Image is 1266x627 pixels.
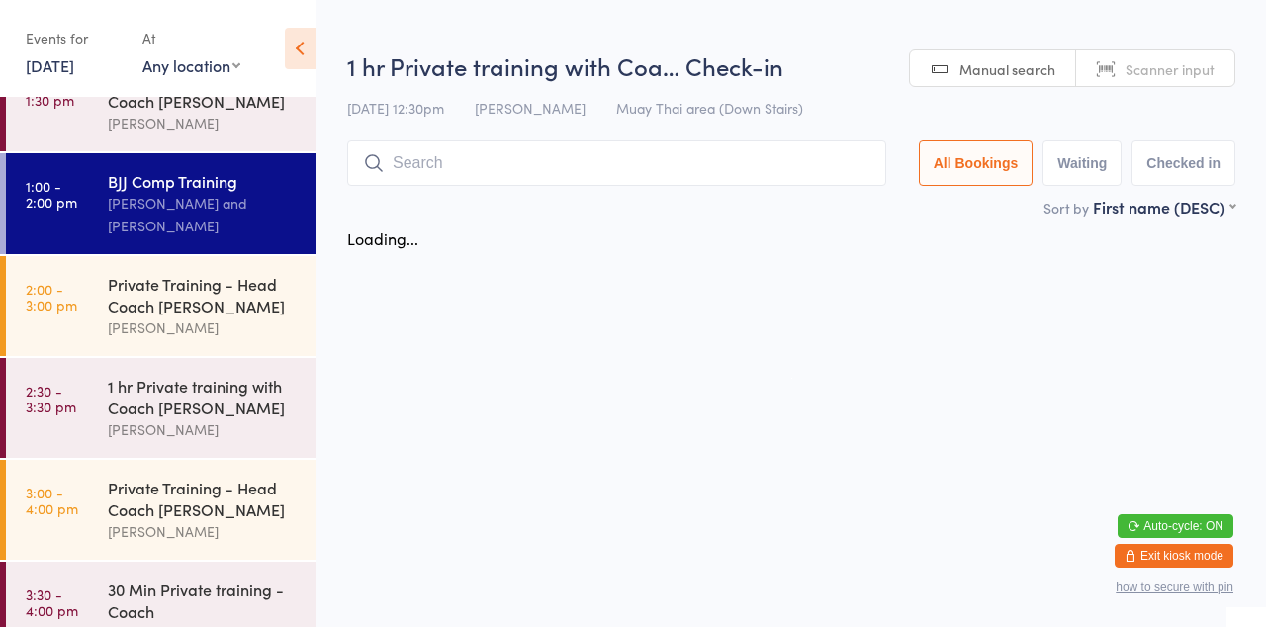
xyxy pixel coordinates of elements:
[108,112,299,134] div: [PERSON_NAME]
[6,460,316,560] a: 3:00 -4:00 pmPrivate Training - Head Coach [PERSON_NAME][PERSON_NAME]
[919,140,1034,186] button: All Bookings
[347,49,1235,82] h2: 1 hr Private training with Coa… Check-in
[142,22,240,54] div: At
[6,153,316,254] a: 1:00 -2:00 pmBJJ Comp Training[PERSON_NAME] and [PERSON_NAME]
[108,477,299,520] div: Private Training - Head Coach [PERSON_NAME]
[6,358,316,458] a: 2:30 -3:30 pm1 hr Private training with Coach [PERSON_NAME][PERSON_NAME]
[26,586,78,618] time: 3:30 - 4:00 pm
[6,51,316,151] a: 12:30 -1:30 pm1 hr Private training with Coach [PERSON_NAME][PERSON_NAME]
[1115,544,1233,568] button: Exit kiosk mode
[26,485,78,516] time: 3:00 - 4:00 pm
[347,140,886,186] input: Search
[26,54,74,76] a: [DATE]
[1042,140,1122,186] button: Waiting
[1093,196,1235,218] div: First name (DESC)
[108,375,299,418] div: 1 hr Private training with Coach [PERSON_NAME]
[26,76,74,108] time: 12:30 - 1:30 pm
[108,273,299,316] div: Private Training - Head Coach [PERSON_NAME]
[959,59,1055,79] span: Manual search
[1126,59,1215,79] span: Scanner input
[347,227,418,249] div: Loading...
[108,192,299,237] div: [PERSON_NAME] and [PERSON_NAME]
[26,22,123,54] div: Events for
[616,98,803,118] span: Muay Thai area (Down Stairs)
[108,418,299,441] div: [PERSON_NAME]
[108,520,299,543] div: [PERSON_NAME]
[1118,514,1233,538] button: Auto-cycle: ON
[475,98,586,118] span: [PERSON_NAME]
[6,256,316,356] a: 2:00 -3:00 pmPrivate Training - Head Coach [PERSON_NAME][PERSON_NAME]
[26,383,76,414] time: 2:30 - 3:30 pm
[26,281,77,313] time: 2:00 - 3:00 pm
[1043,198,1089,218] label: Sort by
[108,316,299,339] div: [PERSON_NAME]
[1116,581,1233,594] button: how to secure with pin
[1131,140,1235,186] button: Checked in
[142,54,240,76] div: Any location
[347,98,444,118] span: [DATE] 12:30pm
[108,170,299,192] div: BJJ Comp Training
[108,579,299,627] div: 30 Min Private training - Coach [GEOGRAPHIC_DATA]
[26,178,77,210] time: 1:00 - 2:00 pm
